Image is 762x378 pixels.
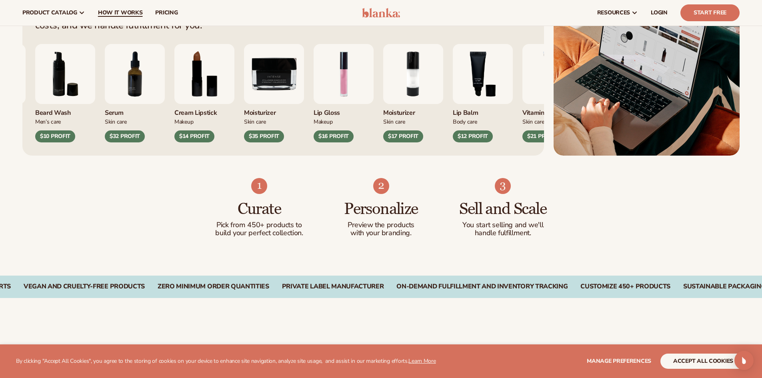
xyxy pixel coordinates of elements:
[453,130,493,142] div: $12 PROFIT
[35,44,95,104] img: Foaming beard wash.
[522,117,582,126] div: Skin Care
[587,357,651,365] span: Manage preferences
[383,117,443,126] div: Skin Care
[35,44,95,142] div: 6 / 9
[522,44,582,104] img: Vitamin c cleanser.
[244,130,284,142] div: $35 PROFIT
[458,221,548,229] p: You start selling and we'll
[16,358,436,365] p: By clicking "Accept All Cookies", you agree to the storing of cookies on your device to enhance s...
[680,4,740,21] a: Start Free
[174,44,234,104] img: Luxury cream lipstick.
[174,44,234,142] div: 8 / 9
[373,178,389,194] img: Shopify Image 5
[244,104,304,117] div: Moisturizer
[282,283,384,290] div: PRIVATE LABEL MANUFACTURER
[453,104,513,117] div: Lip Balm
[458,200,548,218] h3: Sell and Scale
[453,44,513,104] img: Smoothing lip balm.
[314,130,354,142] div: $16 PROFIT
[383,44,443,142] div: 2 / 9
[214,200,304,218] h3: Curate
[336,221,426,229] p: Preview the products
[22,10,77,16] span: product catalog
[214,221,304,237] p: Pick from 450+ products to build your perfect collection.
[105,117,165,126] div: Skin Care
[244,44,304,142] div: 9 / 9
[244,44,304,104] img: Moisturizer.
[597,10,630,16] span: resources
[660,354,746,369] button: accept all cookies
[522,130,562,142] div: $21 PROFIT
[453,117,513,126] div: Body Care
[251,178,267,194] img: Shopify Image 4
[651,10,668,16] span: LOGIN
[587,354,651,369] button: Manage preferences
[244,117,304,126] div: Skin Care
[453,44,513,142] div: 3 / 9
[383,104,443,117] div: Moisturizer
[314,44,374,142] div: 1 / 9
[458,229,548,237] p: handle fulfillment.
[396,283,568,290] div: On-Demand Fulfillment and Inventory Tracking
[35,117,95,126] div: Men’s Care
[24,283,145,290] div: Vegan and Cruelty-Free Products
[158,283,269,290] div: Zero Minimum Order Quantities
[35,104,95,117] div: Beard Wash
[495,178,511,194] img: Shopify Image 6
[522,104,582,117] div: Vitamin C Cleanser
[105,130,145,142] div: $32 PROFIT
[98,10,143,16] span: How It Works
[383,130,423,142] div: $17 PROFIT
[314,104,374,117] div: Lip Gloss
[336,200,426,218] h3: Personalize
[35,130,75,142] div: $10 PROFIT
[734,351,754,370] div: Open Intercom Messenger
[314,117,374,126] div: Makeup
[155,10,178,16] span: pricing
[174,130,214,142] div: $14 PROFIT
[105,44,165,104] img: Collagen and retinol serum.
[383,44,443,104] img: Moisturizing lotion.
[580,283,670,290] div: CUSTOMIZE 450+ PRODUCTS
[174,104,234,117] div: Cream Lipstick
[408,357,436,365] a: Learn More
[174,117,234,126] div: Makeup
[105,44,165,142] div: 7 / 9
[105,104,165,117] div: Serum
[314,44,374,104] img: Pink lip gloss.
[522,44,582,142] div: 4 / 9
[336,229,426,237] p: with your branding.
[362,8,400,18] img: logo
